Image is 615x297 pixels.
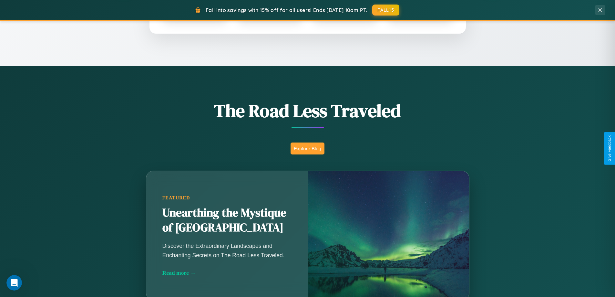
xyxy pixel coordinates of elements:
div: Give Feedback [607,135,612,162]
p: Discover the Extraordinary Landscapes and Enchanting Secrets on The Road Less Traveled. [162,241,292,260]
span: Fall into savings with 15% off for all users! Ends [DATE] 10am PT. [206,7,367,13]
button: Explore Blog [291,143,324,154]
h2: Unearthing the Mystique of [GEOGRAPHIC_DATA] [162,206,292,235]
div: Featured [162,195,292,201]
button: FALL15 [372,5,399,16]
iframe: Intercom live chat [6,275,22,291]
div: Read more → [162,270,292,276]
h1: The Road Less Traveled [114,98,501,123]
